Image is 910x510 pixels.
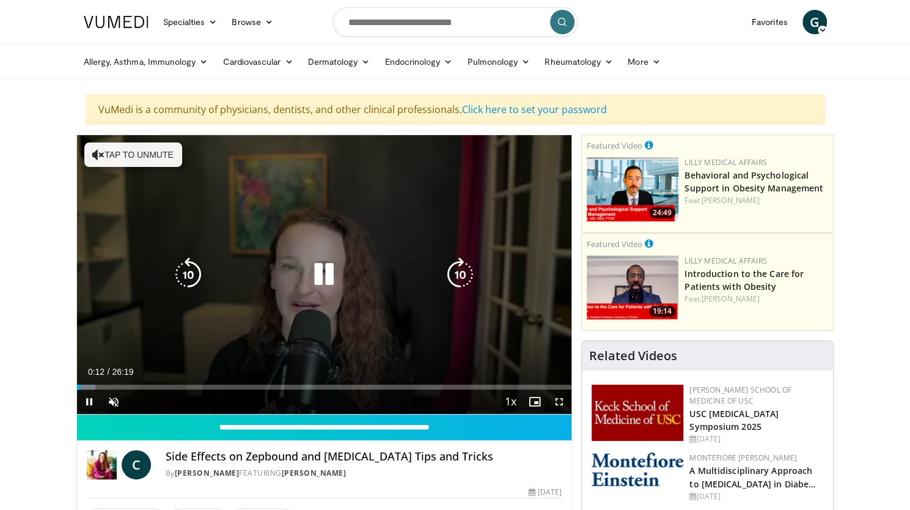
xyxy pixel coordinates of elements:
[122,450,151,479] a: C
[460,50,537,74] a: Pulmonology
[175,468,240,478] a: [PERSON_NAME]
[589,349,677,363] h4: Related Videos
[702,195,760,205] a: [PERSON_NAME]
[744,10,795,34] a: Favorites
[498,390,523,414] button: Playback Rate
[684,195,828,206] div: Feat.
[166,468,562,479] div: By FEATURING
[592,385,683,441] img: 7b941f1f-d101-407a-8bfa-07bd47db01ba.png.150x105_q85_autocrop_double_scale_upscale_version-0.2.jpg
[689,465,816,489] a: A Multidisciplinary Approach to [MEDICAL_DATA] in Diabe…
[587,140,642,151] small: Featured Video
[156,10,225,34] a: Specialties
[77,385,572,390] div: Progress Bar
[702,294,760,304] a: [PERSON_NAME]
[333,7,578,37] input: Search topics, interventions
[215,50,300,74] a: Cardiovascular
[684,294,828,305] div: Feat.
[377,50,460,74] a: Endocrinology
[684,256,767,266] a: Lilly Medical Affairs
[689,491,823,502] div: [DATE]
[689,385,791,406] a: [PERSON_NAME] School of Medicine of USC
[301,50,378,74] a: Dermatology
[166,450,562,464] h4: Side Effects on Zepbound and [MEDICAL_DATA] Tips and Tricks
[587,238,642,249] small: Featured Video
[86,94,825,125] div: VuMedi is a community of physicians, dentists, and other clinical professionals.
[587,256,678,320] a: 19:14
[87,450,117,479] img: Dr. Carolynn Francavilla
[77,135,572,415] video-js: Video Player
[282,468,347,478] a: [PERSON_NAME]
[84,16,149,28] img: VuMedi Logo
[649,306,675,317] span: 19:14
[101,390,126,414] button: Unmute
[684,157,767,168] a: Lilly Medical Affairs
[108,367,110,377] span: /
[84,142,182,167] button: Tap to unmute
[587,157,678,221] a: 24:49
[112,367,133,377] span: 26:19
[76,50,216,74] a: Allergy, Asthma, Immunology
[587,157,678,221] img: ba3304f6-7838-4e41-9c0f-2e31ebde6754.png.150x105_q85_crop-smart_upscale.png
[592,453,683,486] img: b0142b4c-93a1-4b58-8f91-5265c282693c.png.150x105_q85_autocrop_double_scale_upscale_version-0.2.png
[620,50,667,74] a: More
[649,207,675,218] span: 24:49
[587,256,678,320] img: acc2e291-ced4-4dd5-b17b-d06994da28f3.png.150x105_q85_crop-smart_upscale.png
[88,367,105,377] span: 0:12
[802,10,827,34] a: G
[547,390,571,414] button: Fullscreen
[684,268,804,292] a: Introduction to the Care for Patients with Obesity
[684,169,823,194] a: Behavioral and Psychological Support in Obesity Management
[77,390,101,414] button: Pause
[689,453,797,463] a: Montefiore [PERSON_NAME]
[529,487,562,498] div: [DATE]
[689,408,779,432] a: USC [MEDICAL_DATA] Symposium 2025
[523,390,547,414] button: Enable picture-in-picture mode
[689,434,823,445] div: [DATE]
[462,103,607,116] a: Click here to set your password
[224,10,281,34] a: Browse
[537,50,620,74] a: Rheumatology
